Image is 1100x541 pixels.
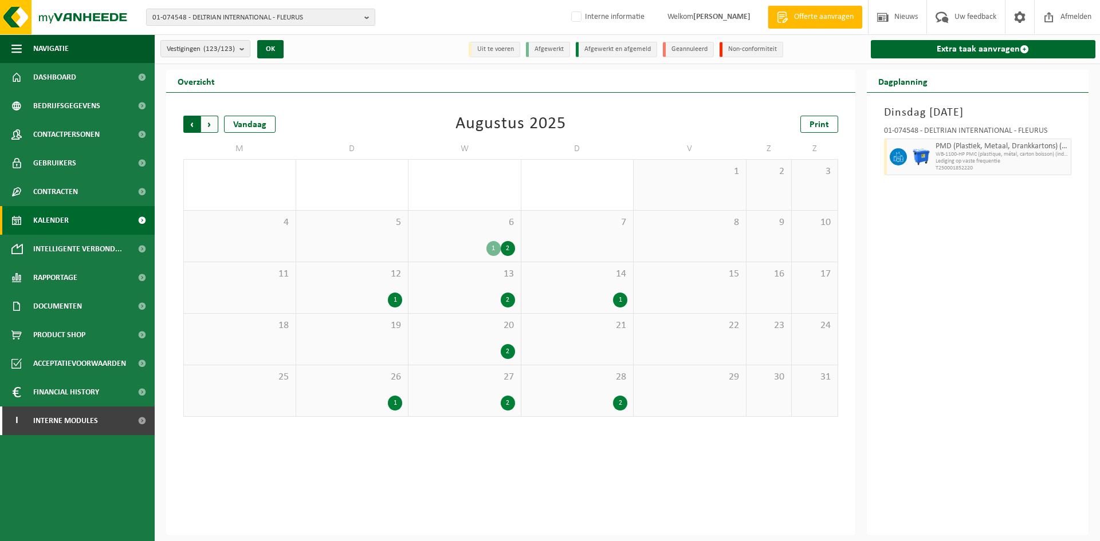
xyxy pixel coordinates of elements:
span: Vestigingen [167,41,235,58]
div: Vandaag [224,116,276,133]
span: Product Shop [33,321,85,349]
span: Vorige [183,116,201,133]
span: Rapportage [33,263,77,292]
div: 2 [501,241,515,256]
span: 23 [752,319,786,332]
span: Gebruikers [33,149,76,177]
li: Uit te voeren [469,42,520,57]
span: 19 [302,319,403,332]
h2: Dagplanning [867,70,939,92]
img: WB-1100-HPE-BE-01 [913,148,930,165]
span: 21 [527,319,628,332]
span: 29 [639,371,740,384]
button: OK [257,40,284,58]
span: 9 [752,216,786,229]
div: 01-074548 - DELTRIAN INTERNATIONAL - FLEURUS [884,127,1072,139]
span: Acceptatievoorwaarden [33,349,126,378]
span: 8 [639,216,740,229]
div: 2 [501,344,515,359]
span: I [11,406,22,435]
span: 01-074548 - DELTRIAN INTERNATIONAL - FLEURUS [152,9,360,26]
span: T250001852220 [936,165,1068,172]
span: 22 [639,319,740,332]
span: Intelligente verbond... [33,235,122,263]
span: 1 [639,165,740,178]
div: 2 [501,293,515,307]
span: Contracten [33,177,78,206]
span: WB-1100-HP PMC (plastique, métal, carton boisson) (industrie [936,151,1068,158]
td: M [183,139,296,159]
td: W [408,139,521,159]
h2: Overzicht [166,70,226,92]
span: 28 [527,371,628,384]
span: 11 [190,268,290,281]
a: Print [800,116,838,133]
label: Interne informatie [569,9,645,26]
span: 30 [752,371,786,384]
span: Print [810,120,829,129]
span: Volgende [201,116,218,133]
span: 12 [302,268,403,281]
button: 01-074548 - DELTRIAN INTERNATIONAL - FLEURUS [146,9,375,26]
td: D [296,139,409,159]
span: 26 [302,371,403,384]
span: Dashboard [33,63,76,92]
button: Vestigingen(123/123) [160,40,250,57]
div: Augustus 2025 [455,116,566,133]
span: 6 [414,216,515,229]
span: Contactpersonen [33,120,100,149]
strong: [PERSON_NAME] [693,13,751,21]
span: Financial History [33,378,99,406]
span: PMD (Plastiek, Metaal, Drankkartons) (bedrijven) [936,142,1068,151]
div: 1 [613,293,627,307]
span: Kalender [33,206,69,235]
span: 15 [639,268,740,281]
a: Offerte aanvragen [768,6,862,29]
span: 10 [797,216,831,229]
div: 2 [613,396,627,410]
count: (123/123) [203,45,235,53]
span: 4 [190,216,290,229]
span: 24 [797,319,831,332]
td: Z [792,139,838,159]
div: 2 [501,396,515,410]
span: 18 [190,319,290,332]
span: 27 [414,371,515,384]
span: 16 [752,268,786,281]
span: 13 [414,268,515,281]
span: Offerte aanvragen [791,11,857,23]
span: Interne modules [33,406,98,435]
li: Geannuleerd [663,42,714,57]
li: Non-conformiteit [720,42,783,57]
li: Afgewerkt [526,42,570,57]
span: 2 [752,165,786,178]
span: Bedrijfsgegevens [33,92,100,120]
span: 31 [797,371,831,384]
h3: Dinsdag [DATE] [884,104,1072,121]
span: 25 [190,371,290,384]
td: Z [747,139,792,159]
td: V [634,139,747,159]
span: 7 [527,216,628,229]
span: 17 [797,268,831,281]
td: D [521,139,634,159]
div: 1 [486,241,501,256]
li: Afgewerkt en afgemeld [576,42,657,57]
span: 5 [302,216,403,229]
div: 1 [388,396,402,410]
span: 3 [797,165,831,178]
span: Lediging op vaste frequentie [936,158,1068,165]
span: 20 [414,319,515,332]
span: 14 [527,268,628,281]
span: Documenten [33,292,82,321]
a: Extra taak aanvragen [871,40,1096,58]
span: Navigatie [33,34,69,63]
div: 1 [388,293,402,307]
